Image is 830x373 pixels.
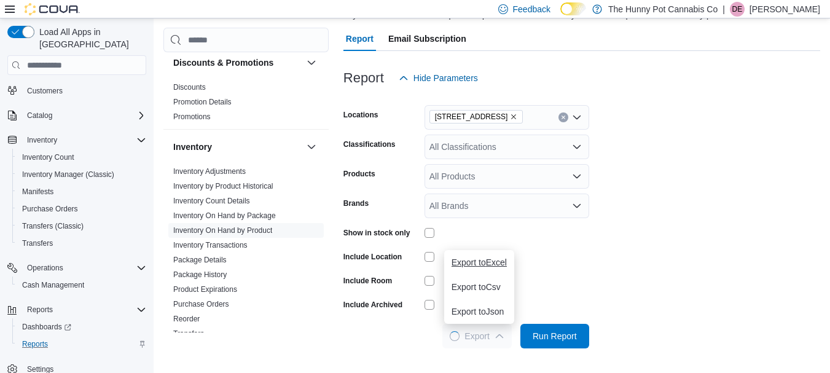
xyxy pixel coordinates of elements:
[12,218,151,235] button: Transfers (Classic)
[730,2,745,17] div: Darrel Engleby
[22,84,68,98] a: Customers
[22,238,53,248] span: Transfers
[173,57,302,69] button: Discounts & Promotions
[173,141,212,153] h3: Inventory
[22,322,71,332] span: Dashboards
[173,57,273,69] h3: Discounts & Promotions
[732,2,743,17] span: DE
[22,302,58,317] button: Reports
[343,300,402,310] label: Include Archived
[12,336,151,353] button: Reports
[173,240,248,250] span: Inventory Transactions
[163,164,329,346] div: Inventory
[435,111,508,123] span: [STREET_ADDRESS]
[572,142,582,152] button: Open list of options
[22,221,84,231] span: Transfers (Classic)
[346,26,374,51] span: Report
[572,201,582,211] button: Open list of options
[173,82,206,92] span: Discounts
[17,167,119,182] a: Inventory Manager (Classic)
[343,110,378,120] label: Locations
[12,277,151,294] button: Cash Management
[388,26,466,51] span: Email Subscription
[173,181,273,191] span: Inventory by Product Historical
[444,299,514,324] button: Export toJson
[343,252,402,262] label: Include Location
[450,324,504,348] span: Export
[173,315,200,323] a: Reorder
[173,329,204,339] span: Transfers
[22,108,146,123] span: Catalog
[17,320,146,334] span: Dashboards
[173,211,276,221] span: Inventory On Hand by Package
[17,337,146,351] span: Reports
[2,82,151,100] button: Customers
[173,270,227,279] a: Package History
[12,235,151,252] button: Transfers
[558,112,568,122] button: Clear input
[22,339,48,349] span: Reports
[173,300,229,308] a: Purchase Orders
[17,202,83,216] a: Purchase Orders
[22,261,68,275] button: Operations
[394,66,483,90] button: Hide Parameters
[750,2,820,17] p: [PERSON_NAME]
[173,197,250,205] a: Inventory Count Details
[533,330,577,342] span: Run Report
[27,263,63,273] span: Operations
[173,299,229,309] span: Purchase Orders
[510,113,517,120] button: Remove 7481 Oakwood Drive from selection in this group
[22,261,146,275] span: Operations
[173,97,232,107] span: Promotion Details
[17,219,146,234] span: Transfers (Classic)
[173,83,206,92] a: Discounts
[304,55,319,70] button: Discounts & Promotions
[608,2,718,17] p: The Hunny Pot Cannabis Co
[343,71,384,85] h3: Report
[572,171,582,181] button: Open list of options
[520,324,589,348] button: Run Report
[173,167,246,176] span: Inventory Adjustments
[22,170,114,179] span: Inventory Manager (Classic)
[17,202,146,216] span: Purchase Orders
[12,149,151,166] button: Inventory Count
[173,226,272,235] span: Inventory On Hand by Product
[2,259,151,277] button: Operations
[173,141,302,153] button: Inventory
[413,72,478,84] span: Hide Parameters
[173,112,211,122] span: Promotions
[12,318,151,336] a: Dashboards
[22,133,62,147] button: Inventory
[22,204,78,214] span: Purchase Orders
[17,150,79,165] a: Inventory Count
[173,182,273,190] a: Inventory by Product Historical
[17,219,88,234] a: Transfers (Classic)
[17,236,58,251] a: Transfers
[173,196,250,206] span: Inventory Count Details
[442,324,511,348] button: LoadingExport
[343,139,396,149] label: Classifications
[22,280,84,290] span: Cash Management
[12,183,151,200] button: Manifests
[173,241,248,249] a: Inventory Transactions
[173,314,200,324] span: Reorder
[173,285,237,294] span: Product Expirations
[22,187,53,197] span: Manifests
[173,285,237,294] a: Product Expirations
[343,169,375,179] label: Products
[560,2,586,15] input: Dark Mode
[173,256,227,264] a: Package Details
[173,167,246,176] a: Inventory Adjustments
[17,184,146,199] span: Manifests
[452,257,507,267] span: Export to Excel
[22,108,57,123] button: Catalog
[173,112,211,121] a: Promotions
[722,2,725,17] p: |
[343,276,392,286] label: Include Room
[452,282,507,292] span: Export to Csv
[429,110,523,124] span: 7481 Oakwood Drive
[27,111,52,120] span: Catalog
[22,83,146,98] span: Customers
[452,307,507,316] span: Export to Json
[444,250,514,275] button: Export toExcel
